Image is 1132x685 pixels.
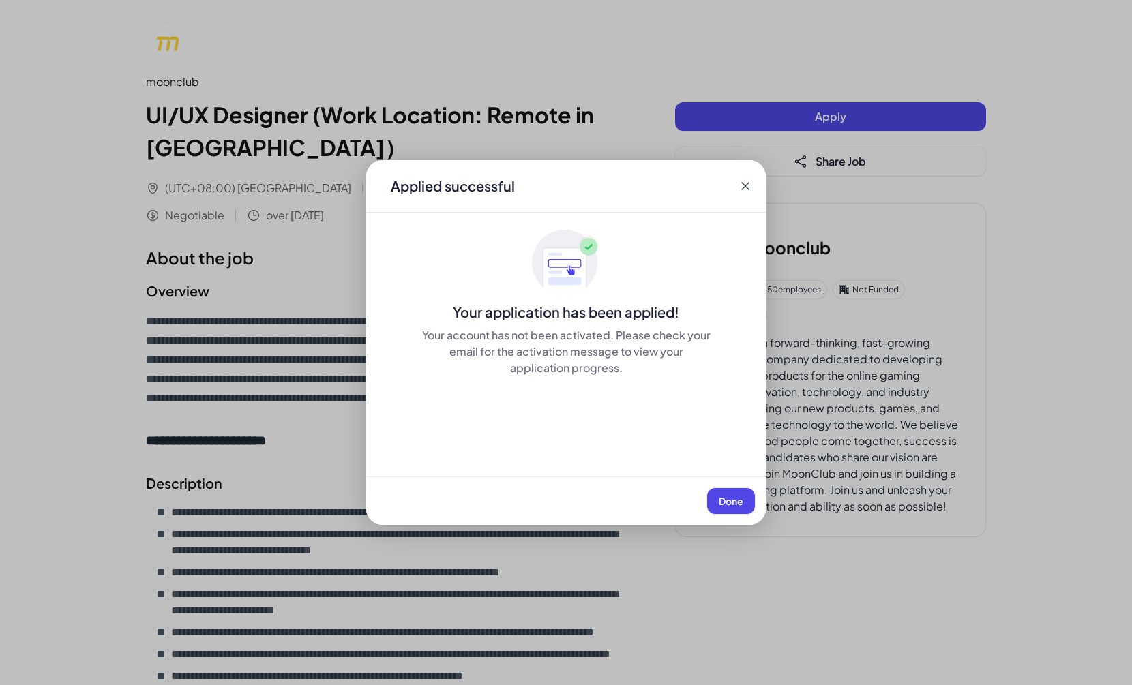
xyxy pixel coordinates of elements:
div: Applied successful [391,177,515,196]
span: Done [719,495,743,507]
div: Your account has not been activated. Please check your email for the activation message to view y... [421,327,711,376]
img: ApplyedMaskGroup3.svg [532,229,600,297]
div: Your application has been applied! [366,303,766,322]
button: Done [707,488,755,514]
